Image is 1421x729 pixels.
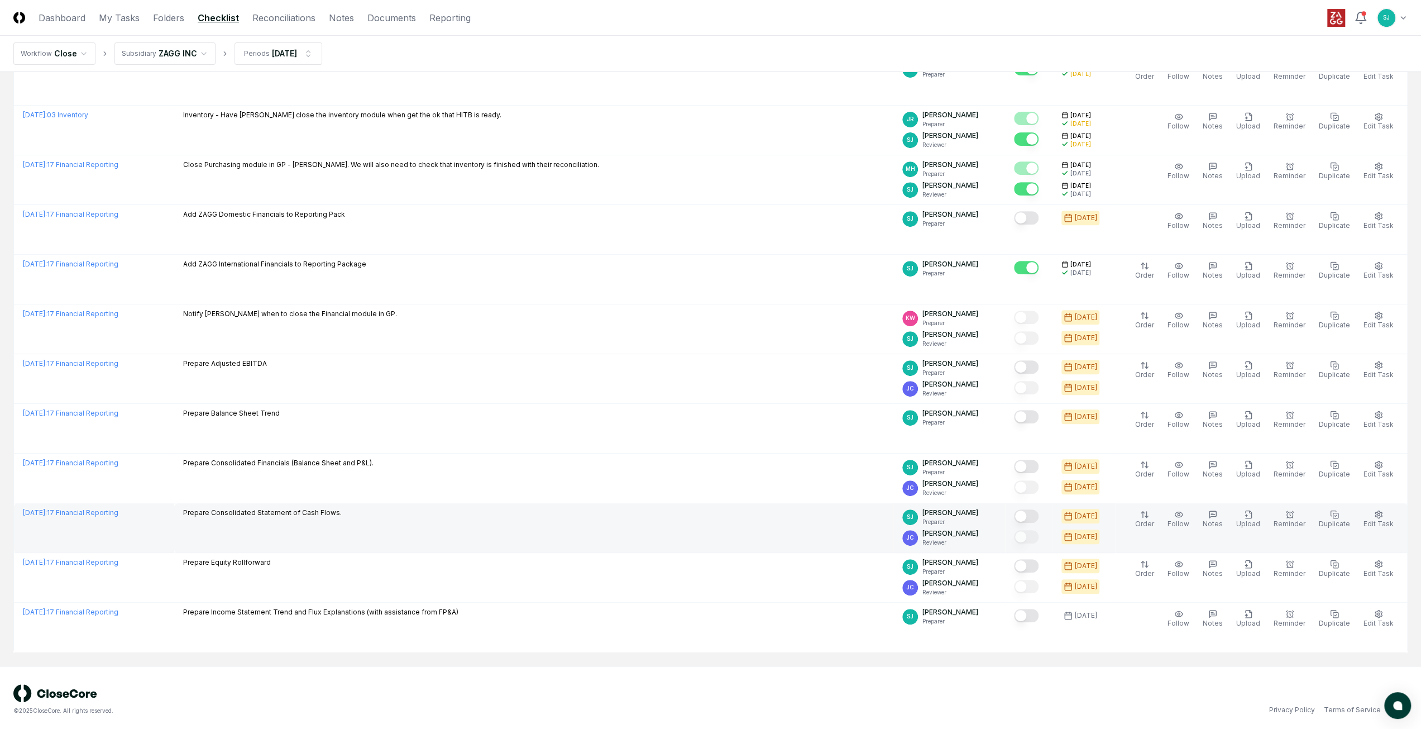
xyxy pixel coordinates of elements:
button: Mark complete [1014,311,1039,324]
span: Order [1135,569,1154,578]
button: Order [1133,60,1156,84]
button: Follow [1165,607,1192,631]
span: Reminder [1274,619,1305,627]
button: Notes [1200,110,1225,134]
button: atlas-launcher [1384,692,1411,719]
span: Duplicate [1319,370,1350,379]
button: Notes [1200,60,1225,84]
span: Order [1135,271,1154,279]
span: Duplicate [1319,122,1350,130]
p: [PERSON_NAME] [922,458,978,468]
button: Duplicate [1317,160,1352,183]
div: [DATE] [1070,169,1091,178]
p: Close Purchasing module in GP - [PERSON_NAME]. We will also need to check that inventory is finis... [183,160,599,170]
button: Mark complete [1014,211,1039,225]
span: Reminder [1274,321,1305,329]
span: [DATE] : [23,459,47,467]
span: Edit Task [1363,420,1394,428]
span: Duplicate [1319,171,1350,180]
button: Reminder [1271,359,1308,382]
button: Reminder [1271,508,1308,531]
p: Reviewer [922,340,978,348]
a: Notes [329,11,354,25]
button: Notes [1200,508,1225,531]
span: Edit Task [1363,520,1394,528]
span: Reminder [1274,122,1305,130]
p: Notify [PERSON_NAME] when to close the Financial module in GP. [183,309,397,319]
span: Notes [1203,569,1223,578]
a: Privacy Policy [1269,705,1315,715]
span: Reminder [1274,221,1305,230]
p: Add ZAGG International Financials to Reporting Package [183,259,366,269]
span: Follow [1168,470,1189,478]
p: [PERSON_NAME] [922,131,978,141]
button: Edit Task [1361,309,1396,332]
p: Preparer [922,518,978,526]
div: Subsidiary [122,49,156,59]
span: Duplicate [1319,569,1350,578]
span: [DATE] [1070,111,1091,120]
button: Reminder [1271,458,1308,482]
span: Edit Task [1363,321,1394,329]
span: Edit Task [1363,171,1394,180]
span: [DATE] [1070,182,1091,190]
button: Upload [1234,607,1262,631]
span: SJ [907,335,913,343]
p: Reviewer [922,141,978,149]
button: Follow [1165,60,1192,84]
span: SJ [907,563,913,571]
a: [DATE]:17 Financial Reporting [23,210,118,218]
div: [DATE] [1075,511,1097,521]
span: Reminder [1274,370,1305,379]
button: Notes [1200,309,1225,332]
span: Duplicate [1319,221,1350,230]
button: Follow [1165,408,1192,432]
button: Duplicate [1317,110,1352,134]
a: [DATE]:17 Financial Reporting [23,309,118,318]
p: Preparer [922,468,978,477]
p: [PERSON_NAME] [922,110,978,120]
span: Order [1135,470,1154,478]
button: Reminder [1271,558,1308,581]
button: Duplicate [1317,359,1352,382]
a: [DATE]:03 Inventory [23,111,88,119]
span: Reminder [1274,72,1305,80]
span: Edit Task [1363,619,1394,627]
span: Upload [1236,370,1260,379]
div: [DATE] [1075,362,1097,372]
p: [PERSON_NAME] [922,309,978,319]
div: [DATE] [1075,213,1097,223]
span: Follow [1168,569,1189,578]
button: Upload [1234,209,1262,233]
button: Upload [1234,458,1262,482]
span: Order [1135,321,1154,329]
button: Reminder [1271,160,1308,183]
p: Preparer [922,170,978,178]
button: Duplicate [1317,508,1352,531]
p: Prepare Balance Sheet Trend [183,408,280,418]
p: Reviewer [922,190,978,199]
span: [DATE] : [23,558,47,566]
span: Upload [1236,171,1260,180]
span: SJ [907,136,913,144]
img: logo [13,684,97,702]
p: [PERSON_NAME] [922,408,978,418]
button: Edit Task [1361,209,1396,233]
p: Preparer [922,319,978,327]
span: Follow [1168,420,1189,428]
span: JC [906,484,914,492]
p: [PERSON_NAME] [922,180,978,190]
span: SJ [907,513,913,521]
span: Notes [1203,122,1223,130]
p: Reviewer [922,489,978,497]
p: [PERSON_NAME] [922,209,978,220]
p: Preparer [922,70,978,79]
span: Upload [1236,619,1260,627]
button: Order [1133,408,1156,432]
span: [DATE] : [23,508,47,517]
p: Preparer [922,220,978,228]
button: SJ [1376,8,1396,28]
span: SJ [907,185,913,194]
span: SJ [907,463,913,471]
button: Follow [1165,558,1192,581]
